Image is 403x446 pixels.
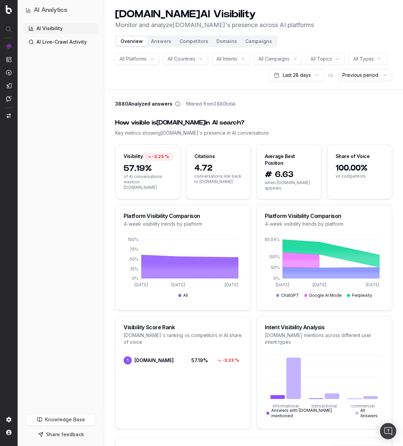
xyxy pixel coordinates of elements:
[26,428,96,441] button: Share feedback
[265,180,313,191] span: when [DOMAIN_NAME] appears
[130,257,139,262] tspan: 50%
[6,70,12,75] img: Activation
[336,153,370,160] div: Share of Voice
[271,265,280,270] tspan: 50%
[124,221,242,227] div: 4-week visibility trends by platform
[194,174,243,184] span: conversations link back to [DOMAIN_NAME]
[366,282,379,287] tspan: [DATE]
[124,213,242,219] div: Platform Visibility Comparison
[124,163,172,174] span: 57.19%
[241,37,276,46] button: Campaigns
[265,153,313,166] div: Average Best Position
[26,414,96,426] a: Knowledge Base
[212,37,241,46] button: Domains
[115,8,314,20] h1: [DOMAIN_NAME] AI Visibility
[311,403,337,408] tspan: transactional
[265,169,313,180] span: # 6.63
[130,247,139,252] tspan: 75%
[175,37,212,46] button: Competitors
[124,325,242,330] div: Visibility Score Rank
[265,221,384,227] div: 4-week visibility trends by platform
[124,332,242,345] div: [DOMAIN_NAME] 's ranking vs competitors in AI share of voice
[351,403,375,408] tspan: commercial
[6,96,12,102] img: Assist
[336,163,384,174] span: 100.00%
[6,417,12,422] img: Setting
[6,83,12,88] img: Studio
[6,5,12,14] img: Botify logo
[6,430,12,435] img: My account
[115,130,392,136] div: Key metrics showing [DOMAIN_NAME] 's presence in AI conversations
[213,357,242,364] div: -3.23
[262,237,280,242] tspan: 180.04%
[304,293,342,298] div: Google AI Mode
[124,174,172,190] span: of AI conversations mention [DOMAIN_NAME]
[23,23,99,34] a: AI Visibility
[26,5,96,15] button: AI Analytics
[258,55,290,62] span: All Campaigns
[276,282,289,287] tspan: [DATE]
[134,357,174,364] span: [DOMAIN_NAME]
[273,276,280,281] tspan: 0%
[7,113,11,118] img: Switch project
[265,332,384,345] div: [DOMAIN_NAME] mentions across different user intent types
[178,293,188,298] div: All
[186,101,235,107] span: filtered from 3 880 total
[115,118,392,128] div: How visible is [DOMAIN_NAME] in AI search?
[311,55,332,62] span: All Topics
[171,282,185,287] tspan: [DATE]
[313,282,326,287] tspan: [DATE]
[168,55,195,62] span: All Countries
[235,358,239,363] span: %
[128,237,139,242] tspan: 100%
[181,357,208,364] span: 57.19 %
[194,163,243,174] span: 4.72
[130,266,139,271] tspan: 25%
[194,153,215,160] div: Citations
[267,408,350,419] div: Answers with [DOMAIN_NAME] mentioned
[6,44,12,49] img: Analytics
[273,403,299,408] tspan: informational
[276,293,299,298] div: ChatGPT
[115,101,172,107] span: 3880 Analyzed answers
[124,356,132,364] span: 1
[124,153,143,160] div: Visibility
[134,282,148,287] tspan: [DATE]
[328,72,334,79] span: vs.
[34,5,67,15] h1: AI Analytics
[380,423,396,439] div: Open Intercom Messenger
[132,276,139,281] tspan: 0%
[265,325,384,330] div: Intent Visibility Analysis
[225,282,238,287] tspan: [DATE]
[269,254,280,259] tspan: 100%
[336,174,384,179] span: vs competitors
[116,37,147,46] button: Overview
[165,154,169,159] span: %
[147,37,175,46] button: Answers
[265,213,384,219] div: Platform Visibility Comparison
[347,293,372,298] div: Perplexity
[115,20,314,30] p: Monitor and analyze [DOMAIN_NAME] 's presence across AI platforms
[120,55,147,62] span: All Platforms
[356,408,382,419] div: All Answers
[143,153,173,160] div: -3.23
[6,57,12,62] img: Intelligence
[23,37,99,47] a: AI Live-Crawl Activity
[216,55,237,62] span: All Intents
